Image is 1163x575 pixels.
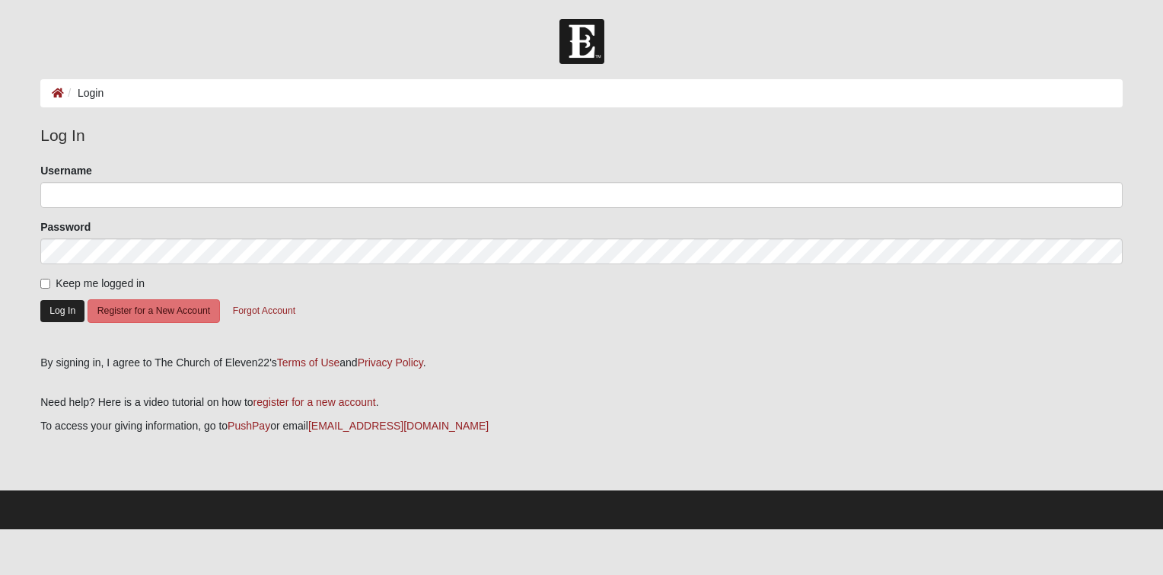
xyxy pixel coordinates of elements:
[40,163,92,178] label: Username
[40,123,1123,148] legend: Log In
[40,355,1123,371] div: By signing in, I agree to The Church of Eleven22's and .
[358,356,423,369] a: Privacy Policy
[64,85,104,101] li: Login
[40,395,1123,410] p: Need help? Here is a video tutorial on how to .
[228,420,270,432] a: PushPay
[308,420,489,432] a: [EMAIL_ADDRESS][DOMAIN_NAME]
[40,219,91,235] label: Password
[40,300,84,322] button: Log In
[40,418,1123,434] p: To access your giving information, go to or email
[56,277,145,289] span: Keep me logged in
[40,279,50,289] input: Keep me logged in
[559,19,604,64] img: Church of Eleven22 Logo
[88,299,220,323] button: Register for a New Account
[253,396,376,408] a: register for a new account
[223,299,305,323] button: Forgot Account
[277,356,339,369] a: Terms of Use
